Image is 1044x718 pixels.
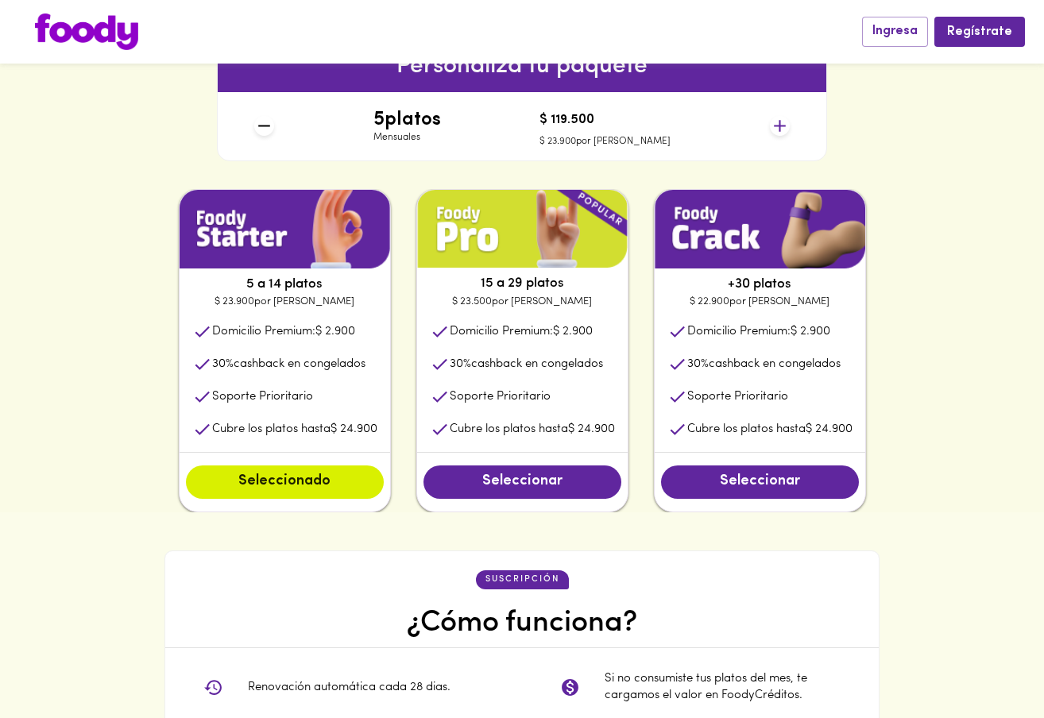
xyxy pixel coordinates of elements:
[952,626,1028,702] iframe: Messagebird Livechat Widget
[218,48,826,86] h6: Personaliza tu paquete
[862,17,928,46] button: Ingresa
[35,14,138,50] img: logo.png
[417,274,628,293] p: 15 a 29 platos
[315,326,355,338] span: $ 2.900
[553,326,593,338] span: $ 2.900
[212,358,234,370] span: 30 %
[655,294,865,310] p: $ 22.900 por [PERSON_NAME]
[677,473,843,491] span: Seleccionar
[212,388,313,405] p: Soporte Prioritario
[539,114,671,128] h4: $ 119.500
[417,294,628,310] p: $ 23.500 por [PERSON_NAME]
[212,323,355,340] p: Domicilio Premium:
[687,421,853,438] p: Cubre los platos hasta $ 24.900
[655,275,865,294] p: +30 platos
[485,573,559,586] p: suscripción
[687,358,709,370] span: 30 %
[450,358,471,370] span: 30 %
[212,421,377,438] p: Cubre los platos hasta $ 24.900
[605,670,841,704] p: Si no consumiste tus platos del mes, te cargamos el valor en FoodyCréditos.
[180,275,390,294] p: 5 a 14 platos
[687,388,788,405] p: Soporte Prioritario
[212,356,365,373] p: cashback en congelados
[373,110,441,130] h4: 5 platos
[180,190,390,268] img: plan1
[872,24,918,39] span: Ingresa
[417,190,628,268] img: plan1
[661,465,859,499] button: Seleccionar
[423,465,621,499] button: Seleccionar
[791,326,830,338] span: $ 2.900
[186,465,384,499] button: Seleccionado
[539,135,671,149] p: $ 23.900 por [PERSON_NAME]
[248,679,450,696] p: Renovación automática cada 28 dias.
[947,25,1012,40] span: Regístrate
[655,190,865,268] img: plan1
[687,323,830,340] p: Domicilio Premium:
[407,605,637,642] h4: ¿Cómo funciona?
[373,131,441,145] p: Mensuales
[180,294,390,310] p: $ 23.900 por [PERSON_NAME]
[934,17,1025,46] button: Regístrate
[202,473,368,491] span: Seleccionado
[687,356,841,373] p: cashback en congelados
[450,421,615,438] p: Cubre los platos hasta $ 24.900
[450,388,551,405] p: Soporte Prioritario
[450,323,593,340] p: Domicilio Premium:
[439,473,605,491] span: Seleccionar
[450,356,603,373] p: cashback en congelados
